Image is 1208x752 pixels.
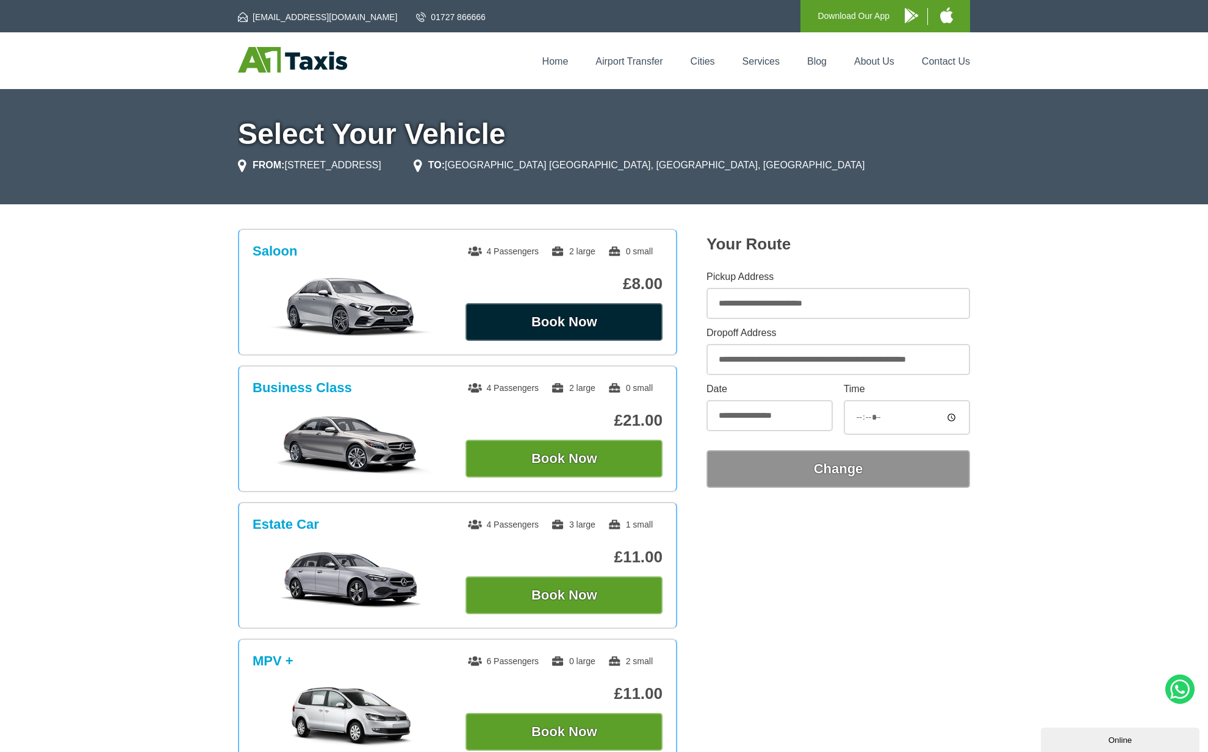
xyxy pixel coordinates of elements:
a: Airport Transfer [595,56,663,66]
span: 2 small [608,656,653,666]
a: Home [542,56,569,66]
span: 6 Passengers [468,656,539,666]
h3: Business Class [253,380,352,396]
label: Date [706,384,833,394]
span: 2 large [551,383,595,393]
label: Time [844,384,970,394]
iframe: chat widget [1041,725,1202,752]
h3: Saloon [253,243,297,259]
h3: MPV + [253,653,293,669]
span: 4 Passengers [468,383,539,393]
p: Download Our App [818,9,890,24]
p: £8.00 [466,274,663,293]
label: Pickup Address [706,272,970,282]
p: £11.00 [466,684,663,703]
span: 0 small [608,383,653,393]
span: 4 Passengers [468,520,539,529]
strong: FROM: [253,160,284,170]
p: £21.00 [466,411,663,430]
span: 0 small [608,246,653,256]
span: 0 large [551,656,595,666]
img: Saloon [259,276,443,337]
button: Book Now [466,576,663,614]
a: Services [742,56,780,66]
img: A1 Taxis St Albans LTD [238,47,347,73]
span: 1 small [608,520,653,529]
label: Dropoff Address [706,328,970,338]
h1: Select Your Vehicle [238,120,970,149]
span: 4 Passengers [468,246,539,256]
button: Book Now [466,713,663,751]
li: [GEOGRAPHIC_DATA] [GEOGRAPHIC_DATA], [GEOGRAPHIC_DATA], [GEOGRAPHIC_DATA] [414,158,865,173]
a: 01727 866666 [416,11,486,23]
h2: Your Route [706,235,970,254]
span: 2 large [551,246,595,256]
a: About Us [854,56,894,66]
p: £11.00 [466,548,663,567]
button: Book Now [466,440,663,478]
button: Book Now [466,303,663,341]
h3: Estate Car [253,517,319,532]
li: [STREET_ADDRESS] [238,158,381,173]
strong: TO: [428,160,445,170]
a: Blog [807,56,827,66]
span: 3 large [551,520,595,529]
img: A1 Taxis Android App [905,8,918,23]
img: Business Class [259,413,443,474]
a: [EMAIL_ADDRESS][DOMAIN_NAME] [238,11,397,23]
img: Estate Car [259,550,443,611]
a: Cities [691,56,715,66]
button: Change [706,450,970,488]
a: Contact Us [922,56,970,66]
img: MPV + [259,686,443,747]
img: A1 Taxis iPhone App [940,7,953,23]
